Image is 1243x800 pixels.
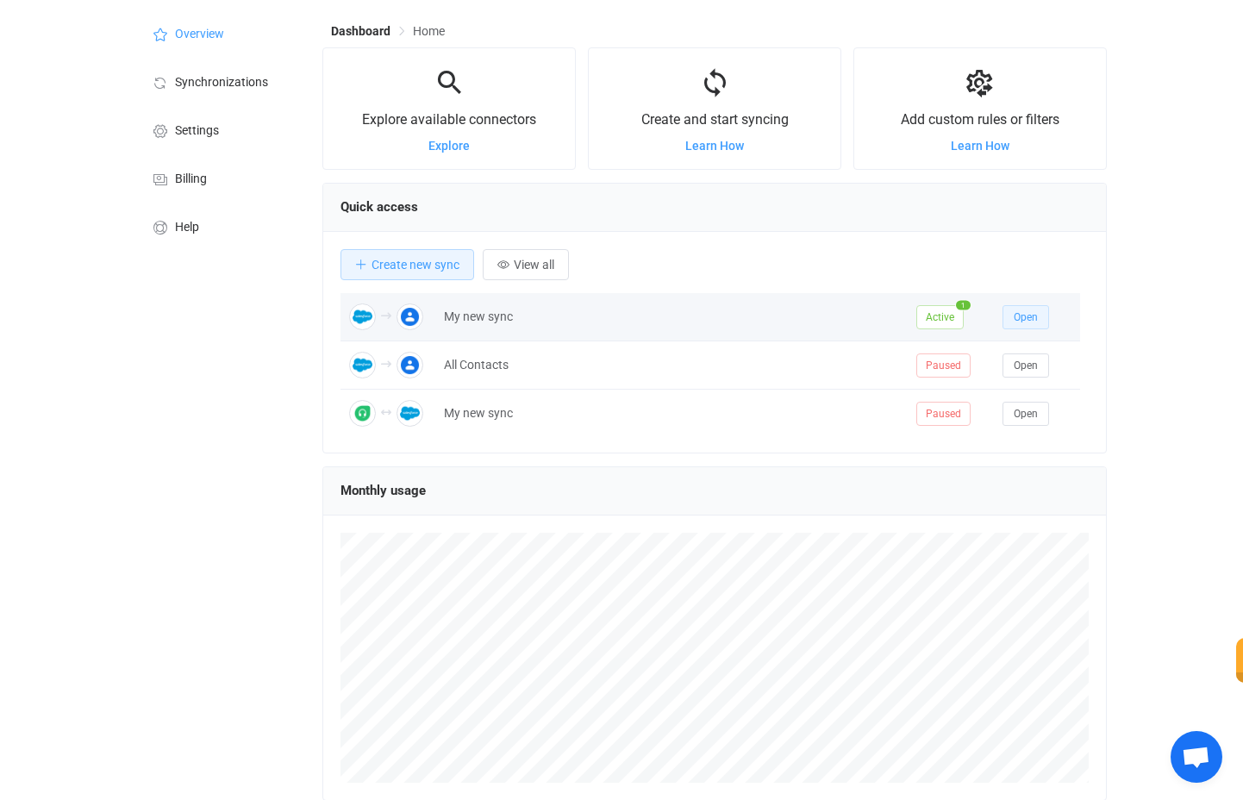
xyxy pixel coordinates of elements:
a: Open [1003,406,1049,420]
button: Open [1003,353,1049,378]
a: Synchronizations [133,57,305,105]
span: Active [916,305,964,329]
img: Salesforce Contacts [349,352,376,378]
div: My new sync [435,307,908,327]
a: Learn How [951,139,1009,153]
a: Learn How [685,139,744,153]
span: Paused [916,353,971,378]
div: All Contacts [435,355,908,375]
span: Quick access [340,199,418,215]
span: Add custom rules or filters [901,111,1059,128]
a: Overview [133,9,305,57]
span: Settings [175,124,219,138]
span: View all [514,258,554,272]
div: My new sync [435,403,908,423]
img: Google Contacts [397,352,423,378]
button: View all [483,249,569,280]
a: Explore [428,139,470,153]
button: Open [1003,305,1049,329]
span: Paused [916,402,971,426]
span: Create new sync [372,258,459,272]
span: Home [413,24,445,38]
span: Monthly usage [340,483,426,498]
img: Freshdesk Contacts [349,400,376,427]
span: Explore available connectors [362,111,536,128]
span: Create and start syncing [641,111,789,128]
span: Dashboard [331,24,390,38]
a: Open [1003,309,1049,323]
a: Billing [133,153,305,202]
div: Breadcrumb [331,25,445,37]
img: Salesforce Contacts [349,303,376,330]
span: Billing [175,172,207,186]
a: Settings [133,105,305,153]
span: Help [175,221,199,234]
div: Open chat [1171,731,1222,783]
span: 1 [956,300,971,309]
span: Open [1014,359,1038,372]
span: Synchronizations [175,76,268,90]
button: Open [1003,402,1049,426]
button: Create new sync [340,249,474,280]
a: Open [1003,358,1049,372]
span: Open [1014,408,1038,420]
img: Salesforce Contacts [397,400,423,427]
span: Open [1014,311,1038,323]
span: Overview [175,28,224,41]
img: Google Contacts [397,303,423,330]
a: Help [133,202,305,250]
